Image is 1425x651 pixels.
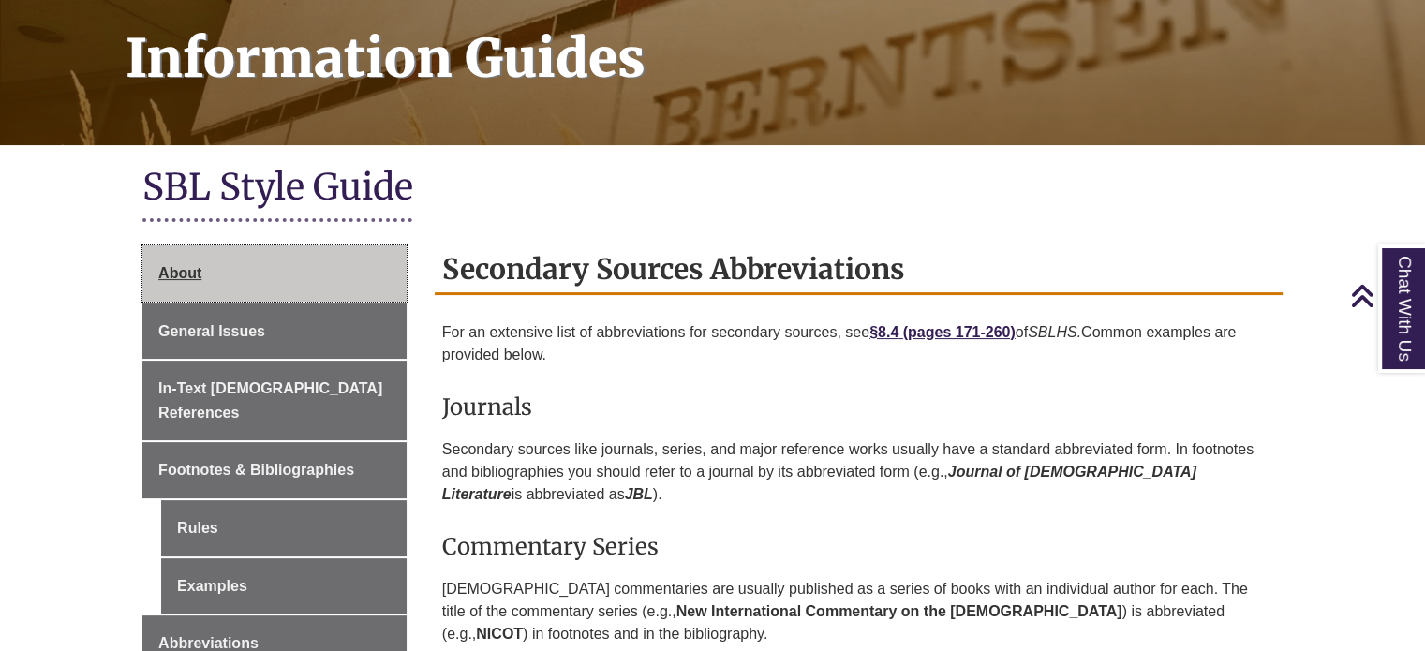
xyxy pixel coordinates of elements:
[158,462,354,478] span: Footnotes & Bibliographies
[442,314,1275,374] p: For an extensive list of abbreviations for secondary sources, see of Common examples are provided...
[869,324,1016,340] a: §8.4 (pages 171-260)
[442,532,1275,561] h3: Commentary Series
[142,442,407,498] a: Footnotes & Bibliographies
[161,558,407,614] a: Examples
[903,324,908,340] strong: (
[1350,283,1420,308] a: Back to Top
[142,245,407,302] a: About
[142,303,407,360] a: General Issues
[142,164,1283,214] h1: SBL Style Guide
[676,603,1122,619] strong: New International Commentary on the [DEMOGRAPHIC_DATA]
[142,361,407,440] a: In-Text [DEMOGRAPHIC_DATA] References
[476,626,523,642] strong: NICOT
[442,431,1275,513] p: Secondary sources like journals, series, and major reference works usually have a standard abbrev...
[158,323,265,339] span: General Issues
[869,324,898,340] strong: §8.4
[908,324,1016,340] strong: pages 171-260)
[1028,324,1081,340] em: SBLHS.
[161,500,407,556] a: Rules
[158,635,259,651] span: Abbreviations
[158,380,382,421] span: In-Text [DEMOGRAPHIC_DATA] References
[435,245,1283,295] h2: Secondary Sources Abbreviations
[442,464,1196,502] em: Journal of [DEMOGRAPHIC_DATA] Literature
[625,486,653,502] em: JBL
[158,265,201,281] span: About
[442,392,1275,422] h3: Journals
